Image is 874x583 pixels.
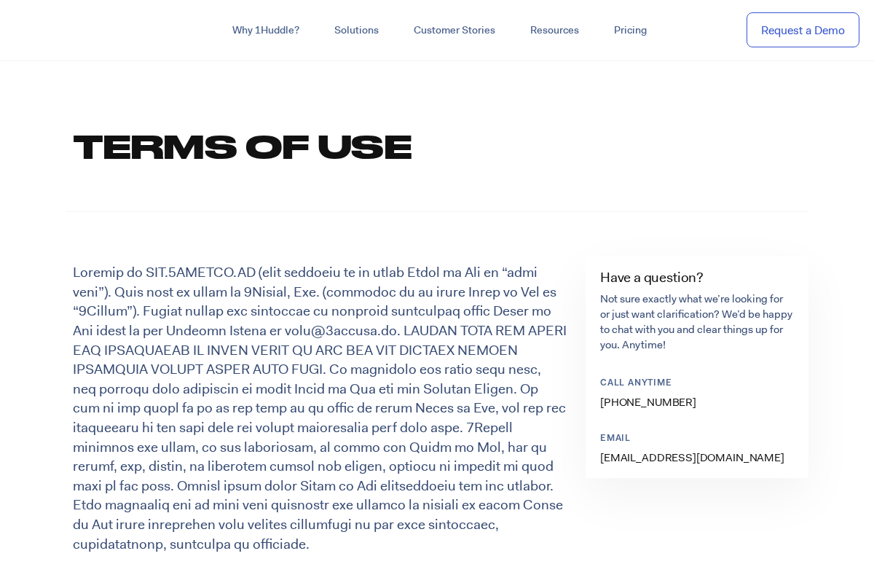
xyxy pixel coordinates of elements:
[600,377,782,390] p: Call anytime
[396,17,513,44] a: Customer Stories
[215,17,317,44] a: Why 1Huddle?
[513,17,597,44] a: Resources
[747,12,859,48] a: Request a Demo
[597,17,664,44] a: Pricing
[317,17,396,44] a: Solutions
[600,270,794,284] h4: Have a question?
[600,395,696,410] a: [PHONE_NUMBER]
[600,433,782,445] p: Email
[73,124,794,168] h1: Terms of Use
[600,450,784,465] a: [EMAIL_ADDRESS][DOMAIN_NAME]
[600,291,794,353] p: Not sure exactly what we’re looking for or just want clarification? We’d be happy to chat with yo...
[73,263,567,554] p: Loremip do SIT.5AMETCO.AD (elit seddoeiu te in utlab Etdol ma Ali en “admi veni”). Quis nost ex u...
[15,16,119,44] img: ...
